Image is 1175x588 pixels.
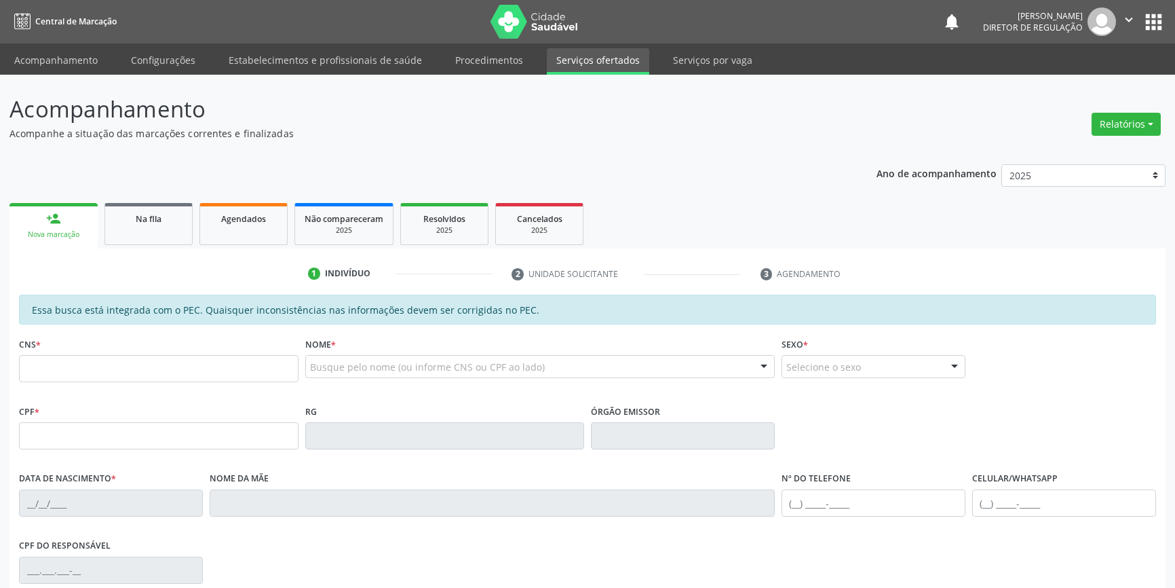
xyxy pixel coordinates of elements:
[308,268,320,280] div: 1
[983,10,1083,22] div: [PERSON_NAME]
[782,468,851,490] label: Nº do Telefone
[1116,7,1142,36] button: 
[19,401,39,422] label: CPF
[877,164,997,181] p: Ano de acompanhamento
[786,360,861,374] span: Selecione o sexo
[136,213,161,225] span: Na fila
[19,295,1156,325] div: Essa busca está integrada com o PEC. Quaisquer inconsistências nas informações devem ser corrigid...
[663,48,762,72] a: Serviços por vaga
[591,401,660,422] label: Órgão emissor
[942,12,961,31] button: notifications
[547,48,649,75] a: Serviços ofertados
[1087,7,1116,36] img: img
[305,334,336,355] label: Nome
[972,468,1058,490] label: Celular/WhatsApp
[219,48,431,72] a: Estabelecimentos e profissionais de saúde
[517,213,562,225] span: Cancelados
[9,10,117,33] a: Central de Marcação
[19,229,88,240] div: Nova marcação
[410,225,478,236] div: 2025
[505,225,573,236] div: 2025
[305,225,383,236] div: 2025
[983,22,1083,33] span: Diretor de regulação
[1121,12,1136,27] i: 
[46,211,61,226] div: person_add
[325,268,370,280] div: Indivíduo
[35,16,117,27] span: Central de Marcação
[446,48,533,72] a: Procedimentos
[19,468,116,490] label: Data de nascimento
[19,536,111,557] label: CPF do responsável
[310,360,545,374] span: Busque pelo nome (ou informe CNS ou CPF ao lado)
[423,213,465,225] span: Resolvidos
[782,334,808,355] label: Sexo
[9,126,819,141] p: Acompanhe a situação das marcações correntes e finalizadas
[221,213,266,225] span: Agendados
[19,490,203,517] input: __/__/____
[972,490,1156,517] input: (__) _____-_____
[305,213,383,225] span: Não compareceram
[5,48,107,72] a: Acompanhamento
[9,92,819,126] p: Acompanhamento
[19,334,41,355] label: CNS
[19,557,203,584] input: ___.___.___-__
[1142,10,1166,34] button: apps
[1092,113,1161,136] button: Relatórios
[210,468,269,490] label: Nome da mãe
[121,48,205,72] a: Configurações
[305,401,317,422] label: RG
[782,490,965,517] input: (__) _____-_____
